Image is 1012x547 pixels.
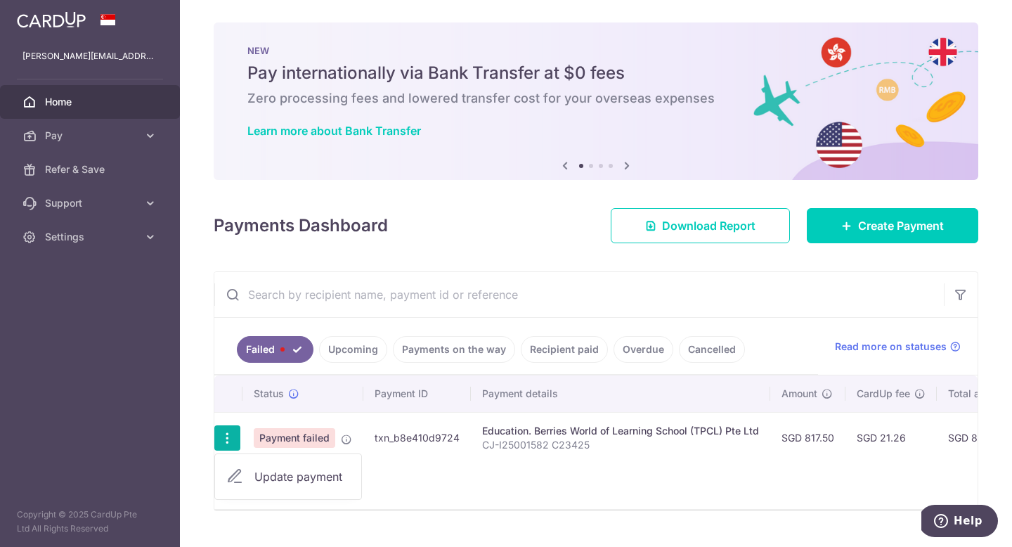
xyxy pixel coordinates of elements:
p: NEW [247,45,945,56]
span: Support [45,196,138,210]
td: SGD 21.26 [845,412,937,463]
span: Pay [45,129,138,143]
p: [PERSON_NAME][EMAIL_ADDRESS][DOMAIN_NAME] [22,49,157,63]
span: Create Payment [858,217,944,234]
input: Search by recipient name, payment id or reference [214,272,944,317]
img: CardUp [17,11,86,28]
td: txn_b8e410d9724 [363,412,471,463]
span: Total amt. [948,387,994,401]
span: Download Report [662,217,755,234]
div: Education. Berries World of Learning School (TPCL) Pte Ltd [482,424,759,438]
a: Learn more about Bank Transfer [247,124,421,138]
a: Cancelled [679,336,745,363]
h5: Pay internationally via Bank Transfer at $0 fees [247,62,945,84]
th: Payment ID [363,375,471,412]
p: CJ-I25001582 C23425 [482,438,759,452]
a: Recipient paid [521,336,608,363]
a: Download Report [611,208,790,243]
a: Failed [237,336,313,363]
span: Status [254,387,284,401]
span: Refer & Save [45,162,138,176]
a: Read more on statuses [835,340,961,354]
h6: Zero processing fees and lowered transfer cost for your overseas expenses [247,90,945,107]
span: Read more on statuses [835,340,947,354]
span: Payment failed [254,428,335,448]
span: CardUp fee [857,387,910,401]
a: Upcoming [319,336,387,363]
img: Bank transfer banner [214,22,978,180]
a: Create Payment [807,208,978,243]
th: Payment details [471,375,770,412]
iframe: Opens a widget where you can find more information [921,505,998,540]
h4: Payments Dashboard [214,213,388,238]
span: Amount [781,387,817,401]
td: SGD 817.50 [770,412,845,463]
a: Overdue [614,336,673,363]
span: Home [45,95,138,109]
a: Payments on the way [393,336,515,363]
span: Settings [45,230,138,244]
